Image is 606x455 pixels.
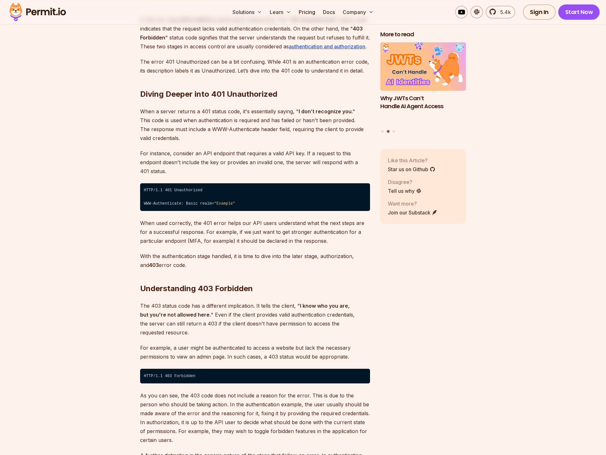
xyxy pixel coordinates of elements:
a: authentication and authorization [289,43,365,50]
button: Learn [267,6,294,18]
a: Join our Substack [388,208,438,216]
a: Pricing [296,6,318,18]
button: Company [340,6,376,18]
strong: 403 [149,262,159,268]
h3: Why JWTs Can’t Handle AI Agent Access [380,94,466,110]
p: As you can see, the 403 code does not include a reason for the error. This is due to the person w... [140,391,370,444]
h2: More to read [380,31,466,38]
a: Star us on Github [388,165,435,173]
p: The 403 status code has a different implication. It tells the client, " " Even if the client prov... [140,301,370,337]
img: Why JWTs Can’t Handle AI Agent Access [380,42,466,91]
p: The error 401 Unauthorized can be a bit confusing. While 401 is an authentication error code, its... [140,57,370,75]
li: 2 of 3 [380,42,466,126]
code: HTTP/1.1 403 Forbidden [140,369,370,383]
img: Permit logo [6,1,69,23]
h2: Diving Deeper into 401 Unauthorized [140,64,370,99]
a: Why JWTs Can’t Handle AI Agent AccessWhy JWTs Can’t Handle AI Agent Access [380,42,466,126]
span: "Example" [214,201,235,206]
button: Go to slide 2 [387,130,389,133]
p: With the authentication stage handled, it is time to dive into the later stage, authorization, an... [140,252,370,269]
span: 5.4k [496,8,511,16]
p: For instance, consider an API endpoint that requires a valid API key. If a request to this endpoi... [140,149,370,176]
code: HTTP/1.1 401 Unauthorized ⁠ WWW-Authenticate: Basic realm= [140,183,370,211]
p: For example, a user might be authenticated to access a website but lack the necessary permissions... [140,343,370,361]
p: In the 4xx class, and are particularly noteworthy. The " " status code indicates that the request... [140,15,370,51]
p: Want more? [388,199,438,207]
button: Solutions [230,6,265,18]
strong: I don’t recognize you [299,108,352,115]
button: Go to slide 1 [381,130,384,132]
p: When a server returns a 401 status code, it's essentially saying, " ." This code is used when aut... [140,107,370,143]
button: Go to slide 3 [392,130,395,132]
p: Disagree? [388,178,422,185]
a: Docs [320,6,338,18]
h2: Understanding 403 Forbidden [140,258,370,294]
a: Start Now [558,4,600,20]
a: Tell us why [388,187,422,194]
p: When used correctly, the 401 error helps our API users understand what the next steps are for a s... [140,219,370,245]
a: Sign In [523,4,556,20]
a: 5.4k [486,6,515,18]
p: Like this Article? [388,156,435,164]
div: Posts [380,42,466,134]
strong: 403 Forbidden [140,25,363,41]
